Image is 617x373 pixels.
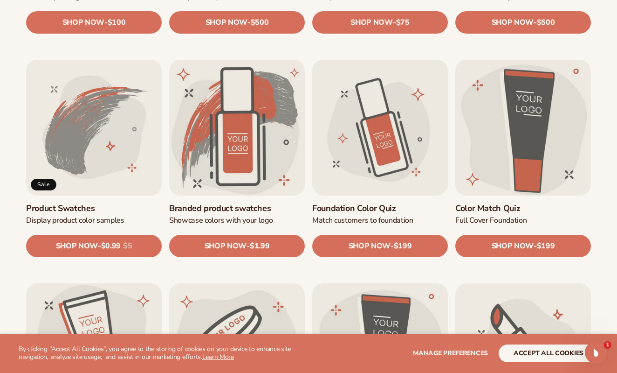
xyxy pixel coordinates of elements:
[62,18,104,27] span: SHOP NOW
[396,18,410,27] span: $75
[413,349,488,358] span: Manage preferences
[604,341,611,349] span: 1
[312,203,448,214] a: Foundation Color Quiz
[455,11,591,34] a: SHOP NOW- $500
[585,341,607,364] iframe: Intercom live chat
[394,242,412,251] span: $199
[312,11,448,34] a: SHOP NOW- $75
[26,235,162,257] a: SHOP NOW- $0.99 $5
[492,241,534,250] span: SHOP NOW
[349,241,391,250] span: SHOP NOW
[202,352,234,361] a: Learn More
[108,18,126,27] span: $100
[169,11,305,34] a: SHOP NOW- $500
[350,18,392,27] span: SHOP NOW
[250,242,269,251] span: $1.99
[537,242,555,251] span: $199
[455,203,591,214] a: Color Match Quiz
[537,18,555,27] span: $500
[492,18,534,27] span: SHOP NOW
[499,345,598,362] button: accept all cookies
[455,235,591,257] a: SHOP NOW- $199
[56,241,98,250] span: SHOP NOW
[26,203,162,214] a: Product Swatches
[26,11,162,34] a: SHOP NOW- $100
[101,242,121,251] span: $0.99
[205,241,247,250] span: SHOP NOW
[169,203,305,214] a: Branded product swatches
[413,345,488,362] button: Manage preferences
[206,18,247,27] span: SHOP NOW
[123,242,132,251] s: $5
[169,235,305,257] a: SHOP NOW- $1.99
[312,235,448,257] a: SHOP NOW- $199
[19,345,299,361] p: By clicking "Accept All Cookies", you agree to the storing of cookies on your device to enhance s...
[251,18,269,27] span: $500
